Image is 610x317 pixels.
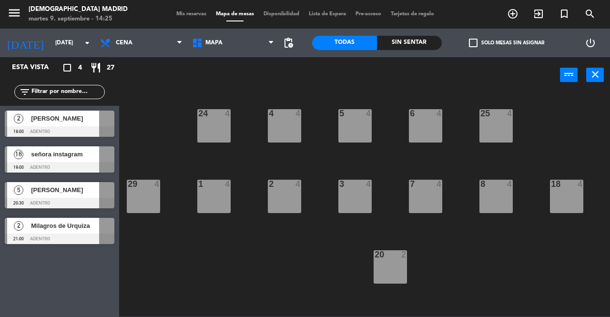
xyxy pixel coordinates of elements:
[386,11,439,17] span: Tarjetas de regalo
[198,180,199,188] div: 1
[81,37,93,49] i: arrow_drop_down
[29,5,128,14] div: [DEMOGRAPHIC_DATA] Madrid
[283,37,294,49] span: pending_actions
[563,69,575,80] i: power_input
[90,62,102,73] i: restaurant
[116,40,132,46] span: Cena
[19,86,30,98] i: filter_list
[339,180,340,188] div: 3
[14,150,23,159] span: 18
[559,8,570,20] i: turned_in_not
[401,250,407,259] div: 2
[31,221,99,231] span: Milagros de Urquiza
[533,8,544,20] i: exit_to_app
[259,11,304,17] span: Disponibilidad
[31,113,99,123] span: [PERSON_NAME]
[586,68,604,82] button: close
[585,37,596,49] i: power_settings_new
[61,62,73,73] i: crop_square
[304,11,351,17] span: Lista de Espera
[437,109,442,118] div: 4
[366,180,372,188] div: 4
[469,39,544,47] label: Solo mesas sin asignar
[29,14,128,24] div: martes 9. septiembre - 14:25
[31,149,99,159] span: señora instagram
[154,180,160,188] div: 4
[211,11,259,17] span: Mapa de mesas
[377,36,442,50] div: Sin sentar
[7,6,21,23] button: menu
[469,39,478,47] span: check_box_outline_blank
[507,8,518,20] i: add_circle_outline
[14,185,23,195] span: 5
[225,109,231,118] div: 4
[584,8,596,20] i: search
[480,180,481,188] div: 8
[375,250,375,259] div: 20
[578,180,583,188] div: 4
[14,114,23,123] span: 2
[30,87,104,97] input: Filtrar por nombre...
[339,109,340,118] div: 5
[295,180,301,188] div: 4
[312,36,377,50] div: Todas
[507,109,513,118] div: 4
[225,180,231,188] div: 4
[560,68,578,82] button: power_input
[295,109,301,118] div: 4
[437,180,442,188] div: 4
[5,62,69,73] div: Esta vista
[31,185,99,195] span: [PERSON_NAME]
[78,62,82,73] span: 4
[366,109,372,118] div: 4
[107,62,114,73] span: 27
[480,109,481,118] div: 25
[507,180,513,188] div: 4
[172,11,211,17] span: Mis reservas
[351,11,386,17] span: Pre-acceso
[14,221,23,231] span: 2
[198,109,199,118] div: 24
[590,69,601,80] i: close
[7,6,21,20] i: menu
[205,40,223,46] span: MAPA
